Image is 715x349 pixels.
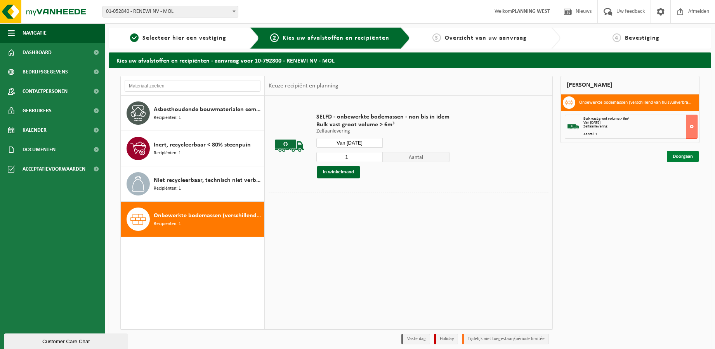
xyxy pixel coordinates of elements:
span: Documenten [23,140,56,159]
span: Aantal [383,152,449,162]
span: 2 [270,33,279,42]
div: Keuze recipiënt en planning [265,76,342,96]
li: Holiday [434,334,458,344]
button: Inert, recycleerbaar < 80% steenpuin Recipiënten: 1 [121,131,264,166]
button: In winkelmand [317,166,360,178]
span: Recipiënten: 1 [154,150,181,157]
span: Gebruikers [23,101,52,120]
span: Inert, recycleerbaar < 80% steenpuin [154,140,251,150]
li: Tijdelijk niet toegestaan/période limitée [462,334,549,344]
span: Bevestiging [625,35,659,41]
span: Acceptatievoorwaarden [23,159,85,179]
span: 4 [613,33,621,42]
span: Kalender [23,120,47,140]
span: Asbesthoudende bouwmaterialen cementgebonden (hechtgebonden) [154,105,262,114]
button: Onbewerkte bodemassen (verschillend van huisvuilverbrandingsinstallatie, non bis in idem) Recipië... [121,202,264,237]
span: Recipiënten: 1 [154,220,181,228]
span: Navigatie [23,23,47,43]
strong: PLANNING WEST [512,9,550,14]
span: SELFD - onbewerkte bodemassen - non bis in idem [316,113,449,121]
input: Materiaal zoeken [125,80,260,92]
button: Asbesthoudende bouwmaterialen cementgebonden (hechtgebonden) Recipiënten: 1 [121,96,264,131]
h3: Onbewerkte bodemassen (verschillend van huisvuilverbrandingsinstallatie, non bis in idem) [579,96,693,109]
a: Doorgaan [667,151,699,162]
div: Zelfaanlevering [583,125,697,129]
span: Recipiënten: 1 [154,114,181,122]
span: Kies uw afvalstoffen en recipiënten [283,35,389,41]
iframe: chat widget [4,332,130,349]
span: Bulk vast groot volume > 6m³ [583,117,629,121]
div: Aantal: 1 [583,133,697,136]
strong: Van [DATE] [583,120,600,125]
span: 3 [432,33,441,42]
a: 1Selecteer hier een vestiging [113,33,244,43]
span: Selecteer hier een vestiging [142,35,226,41]
span: Bedrijfsgegevens [23,62,68,82]
span: Recipiënten: 1 [154,185,181,192]
span: Dashboard [23,43,52,62]
span: Niet recycleerbaar, technisch niet verbrandbaar afval (brandbaar) [154,176,262,185]
span: Onbewerkte bodemassen (verschillend van huisvuilverbrandingsinstallatie, non bis in idem) [154,211,262,220]
div: [PERSON_NAME] [561,76,699,94]
button: Niet recycleerbaar, technisch niet verbrandbaar afval (brandbaar) Recipiënten: 1 [121,166,264,202]
input: Selecteer datum [316,138,383,148]
span: 1 [130,33,139,42]
h2: Kies uw afvalstoffen en recipiënten - aanvraag voor 10-792800 - RENEWI NV - MOL [109,52,711,68]
span: Overzicht van uw aanvraag [445,35,527,41]
span: 01-052840 - RENEWI NV - MOL [103,6,238,17]
li: Vaste dag [401,334,430,344]
span: Bulk vast groot volume > 6m³ [316,121,449,129]
p: Zelfaanlevering [316,129,449,134]
span: Contactpersonen [23,82,68,101]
